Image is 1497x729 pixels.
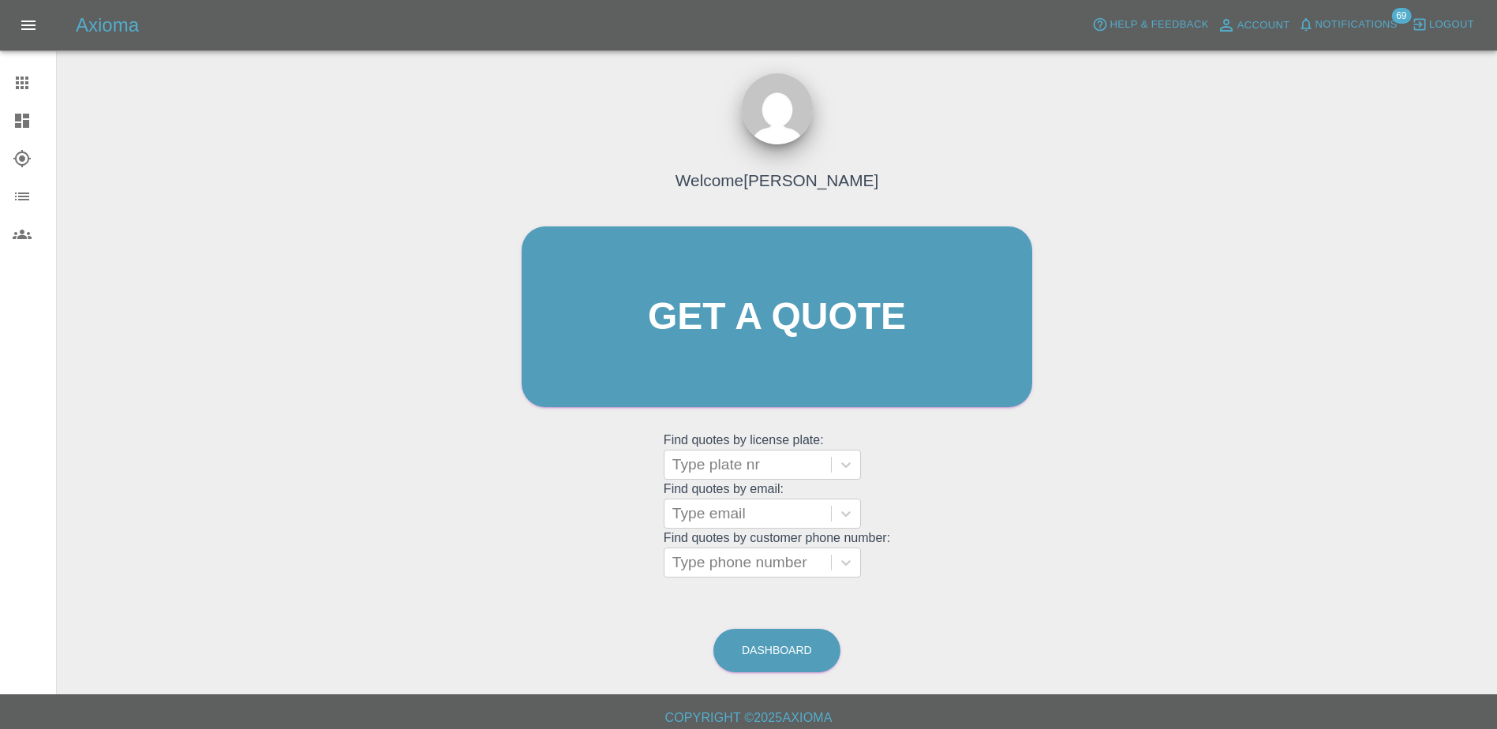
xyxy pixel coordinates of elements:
[522,226,1032,407] a: Get a quote
[1088,13,1212,37] button: Help & Feedback
[1110,16,1208,34] span: Help & Feedback
[742,73,813,144] img: ...
[713,629,840,672] a: Dashboard
[13,707,1484,729] h6: Copyright © 2025 Axioma
[664,482,890,529] grid: Find quotes by email:
[664,531,890,578] grid: Find quotes by customer phone number:
[76,13,139,38] h5: Axioma
[9,6,47,44] button: Open drawer
[1213,13,1294,38] a: Account
[1294,13,1402,37] button: Notifications
[1408,13,1478,37] button: Logout
[1315,16,1398,34] span: Notifications
[1391,8,1411,24] span: 69
[664,433,890,480] grid: Find quotes by license plate:
[1237,17,1290,35] span: Account
[676,168,878,193] h4: Welcome [PERSON_NAME]
[1429,16,1474,34] span: Logout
